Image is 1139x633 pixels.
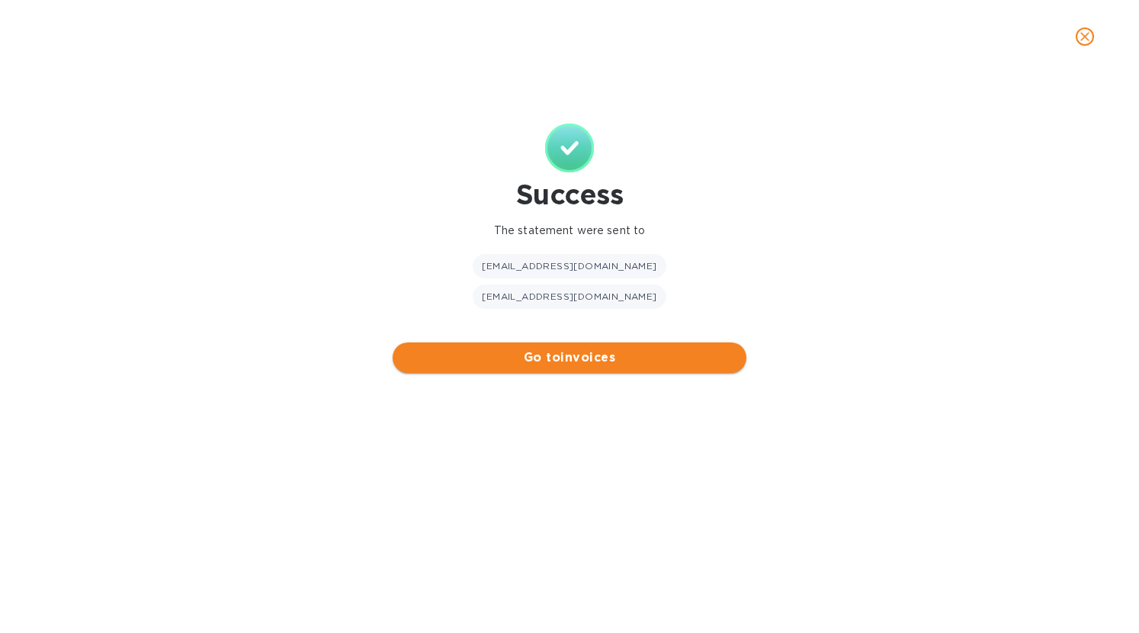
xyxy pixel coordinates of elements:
[405,349,734,367] span: Go to invoices
[393,223,746,239] p: The statement were sent to
[482,260,656,272] span: [EMAIL_ADDRESS][DOMAIN_NAME]
[393,342,746,373] button: Go toinvoices
[1067,18,1103,55] button: close
[393,178,746,210] h1: Success
[482,291,656,302] span: [EMAIL_ADDRESS][DOMAIN_NAME]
